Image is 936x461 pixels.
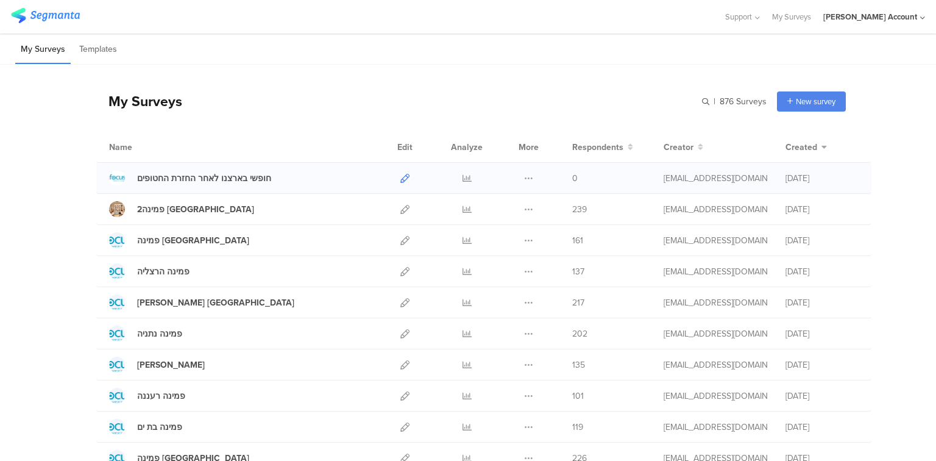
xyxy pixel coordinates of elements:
[137,327,182,340] div: פמינה נתניה
[785,327,859,340] div: [DATE]
[664,172,767,185] div: odelya@ifocus-r.com
[96,91,182,112] div: My Surveys
[664,296,767,309] div: odelya@ifocus-r.com
[392,132,418,162] div: Edit
[109,201,254,217] a: 2פמינה [GEOGRAPHIC_DATA]
[137,234,249,247] div: פמינה אשדוד
[572,359,585,371] span: 135
[572,203,587,216] span: 239
[785,265,859,278] div: [DATE]
[572,327,587,340] span: 202
[785,203,859,216] div: [DATE]
[785,390,859,402] div: [DATE]
[664,265,767,278] div: odelya@ifocus-r.com
[664,390,767,402] div: odelya@ifocus-r.com
[823,11,917,23] div: [PERSON_NAME] Account
[664,327,767,340] div: odelya@ifocus-r.com
[137,421,182,434] div: פמינה בת ים
[785,296,859,309] div: [DATE]
[572,172,578,185] span: 0
[109,263,190,279] a: פמינה הרצליה
[664,141,703,154] button: Creator
[785,234,859,247] div: [DATE]
[664,203,767,216] div: odelya@ifocus-r.com
[664,141,693,154] span: Creator
[109,388,185,404] a: פמינה רעננה
[785,172,859,185] div: [DATE]
[109,295,294,310] a: [PERSON_NAME] [GEOGRAPHIC_DATA]
[785,141,827,154] button: Created
[15,35,71,64] li: My Surveys
[572,141,633,154] button: Respondents
[74,35,122,64] li: Templates
[109,419,182,435] a: פמינה בת ים
[572,421,583,434] span: 119
[712,95,717,108] span: |
[109,326,182,341] a: פמינה נתניה
[137,203,254,216] div: 2פמינה פתח תקווה
[785,359,859,371] div: [DATE]
[109,232,249,248] a: פמינה [GEOGRAPHIC_DATA]
[137,390,185,402] div: פמינה רעננה
[720,95,767,108] span: 876 Surveys
[109,141,182,154] div: Name
[572,265,584,278] span: 137
[137,265,190,278] div: פמינה הרצליה
[109,357,205,373] a: [PERSON_NAME]
[785,421,859,434] div: [DATE]
[796,96,835,107] span: New survey
[448,132,485,162] div: Analyze
[664,421,767,434] div: odelya@ifocus-r.com
[572,296,584,309] span: 217
[137,359,205,371] div: פמינה אשקלון
[572,234,583,247] span: 161
[572,141,623,154] span: Respondents
[109,170,271,186] a: חופשי בארצנו לאחר החזרת החטופים
[664,359,767,371] div: odelya@ifocus-r.com
[137,172,271,185] div: חופשי בארצנו לאחר החזרת החטופים
[725,11,752,23] span: Support
[664,234,767,247] div: odelya@ifocus-r.com
[785,141,817,154] span: Created
[137,296,294,309] div: פמינה גרנד קניון חיפה
[516,132,542,162] div: More
[572,390,584,402] span: 101
[11,8,80,23] img: segmanta logo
